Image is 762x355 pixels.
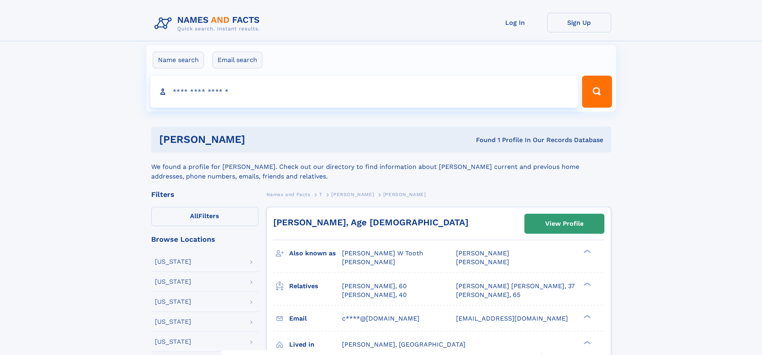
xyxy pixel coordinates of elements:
a: View Profile [525,214,604,233]
label: Email search [212,52,262,68]
div: [US_STATE] [155,259,191,265]
label: Filters [151,207,258,226]
span: All [190,212,198,220]
a: [PERSON_NAME], Age [DEMOGRAPHIC_DATA] [273,217,468,227]
div: [US_STATE] [155,279,191,285]
div: View Profile [545,215,584,233]
span: [PERSON_NAME] W Tooth [342,249,423,257]
div: We found a profile for [PERSON_NAME]. Check out our directory to find information about [PERSON_N... [151,152,611,181]
a: [PERSON_NAME] [PERSON_NAME], 37 [456,282,575,291]
a: T [319,189,322,199]
a: Log In [483,13,547,32]
div: ❯ [582,314,591,319]
h3: Also known as [289,247,342,260]
label: Name search [153,52,204,68]
h1: [PERSON_NAME] [159,134,361,144]
div: [US_STATE] [155,339,191,345]
a: Names and Facts [266,189,310,199]
span: [PERSON_NAME] [456,258,509,266]
span: [EMAIL_ADDRESS][DOMAIN_NAME] [456,315,568,322]
input: search input [150,76,579,108]
span: [PERSON_NAME] [342,258,395,266]
div: Browse Locations [151,236,258,243]
div: ❯ [582,249,591,254]
a: [PERSON_NAME] [331,189,374,199]
h3: Lived in [289,338,342,351]
img: Logo Names and Facts [151,13,266,34]
span: [PERSON_NAME] [383,192,426,197]
h3: Relatives [289,279,342,293]
div: ❯ [582,340,591,345]
div: Filters [151,191,258,198]
span: [PERSON_NAME], [GEOGRAPHIC_DATA] [342,341,466,348]
h3: Email [289,312,342,325]
a: Sign Up [547,13,611,32]
div: [US_STATE] [155,299,191,305]
a: [PERSON_NAME], 40 [342,291,407,299]
div: [US_STATE] [155,319,191,325]
span: [PERSON_NAME] [331,192,374,197]
a: [PERSON_NAME], 60 [342,282,407,291]
a: [PERSON_NAME], 65 [456,291,520,299]
button: Search Button [582,76,612,108]
div: ❯ [582,281,591,287]
div: Found 1 Profile In Our Records Database [360,136,603,144]
span: T [319,192,322,197]
span: [PERSON_NAME] [456,249,509,257]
